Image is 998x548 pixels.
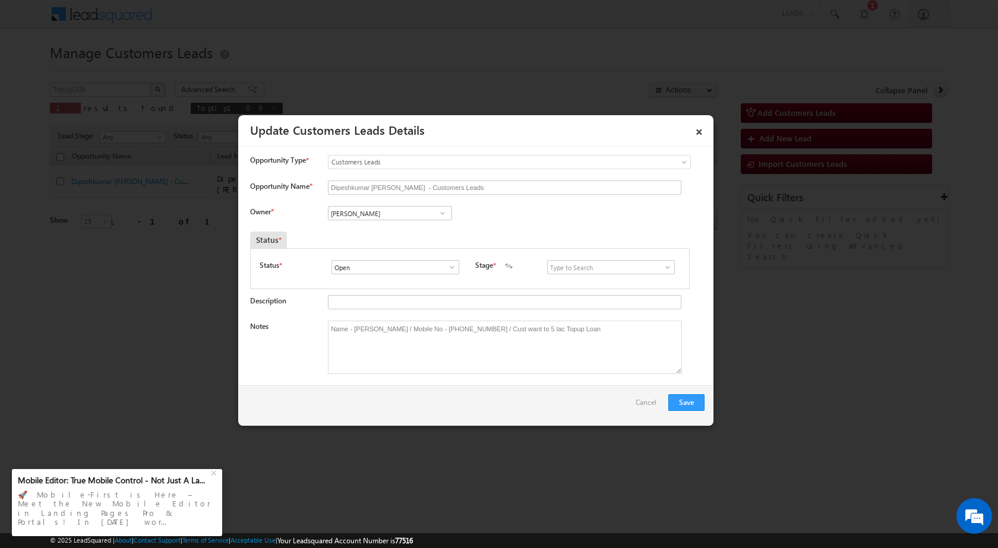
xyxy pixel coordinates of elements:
[230,536,276,544] a: Acceptable Use
[395,536,413,545] span: 77516
[208,465,222,479] div: +
[441,261,456,273] a: Show All Items
[250,182,312,191] label: Opportunity Name
[277,536,413,545] span: Your Leadsquared Account Number is
[475,260,493,271] label: Stage
[250,232,287,248] div: Status
[668,394,705,411] button: Save
[18,486,216,530] div: 🚀 Mobile-First is Here – Meet the New Mobile Editor in Landing Pages Pro & Portals! In [DATE] wor...
[250,322,269,331] label: Notes
[435,207,450,219] a: Show All Items
[115,536,132,544] a: About
[329,157,642,167] span: Customers Leads
[657,261,672,273] a: Show All Items
[328,155,691,169] a: Customers Leads
[250,207,273,216] label: Owner
[250,155,306,166] span: Opportunity Type
[50,535,413,546] span: © 2025 LeadSquared | | | | |
[331,260,459,274] input: Type to Search
[195,6,223,34] div: Minimize live chat window
[20,62,50,78] img: d_60004797649_company_0_60004797649
[250,296,286,305] label: Description
[62,62,200,78] div: Chat with us now
[328,206,452,220] input: Type to Search
[134,536,181,544] a: Contact Support
[162,366,216,382] em: Start Chat
[547,260,675,274] input: Type to Search
[636,394,662,417] a: Cancel
[689,119,709,140] a: ×
[250,121,425,138] a: Update Customers Leads Details
[182,536,229,544] a: Terms of Service
[260,260,279,271] label: Status
[15,110,217,356] textarea: Type your message and hit 'Enter'
[18,475,209,486] div: Mobile Editor: True Mobile Control - Not Just A La...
